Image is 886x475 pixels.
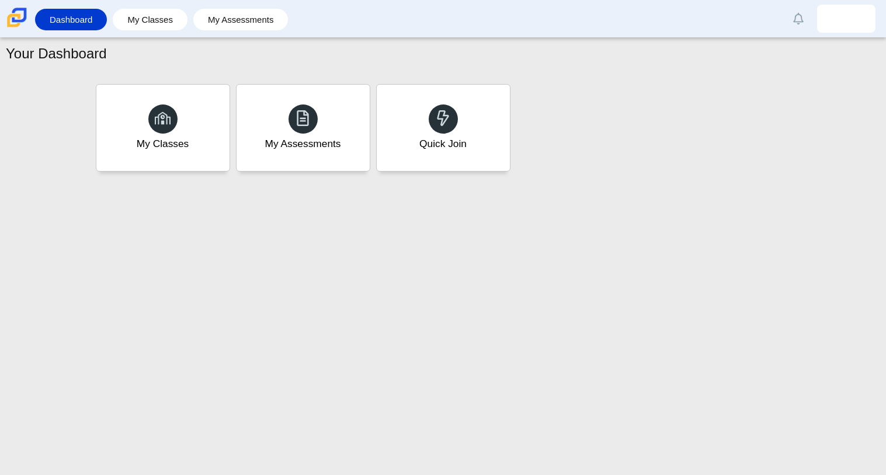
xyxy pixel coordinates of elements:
[96,84,230,172] a: My Classes
[5,5,29,30] img: Carmen School of Science & Technology
[199,9,283,30] a: My Assessments
[5,22,29,32] a: Carmen School of Science & Technology
[236,84,370,172] a: My Assessments
[376,84,510,172] a: Quick Join
[786,6,811,32] a: Alerts
[837,9,856,28] img: nyiana.wells.2BFpGr
[419,137,467,151] div: Quick Join
[119,9,182,30] a: My Classes
[6,44,107,64] h1: Your Dashboard
[265,137,341,151] div: My Assessments
[137,137,189,151] div: My Classes
[817,5,875,33] a: nyiana.wells.2BFpGr
[41,9,101,30] a: Dashboard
